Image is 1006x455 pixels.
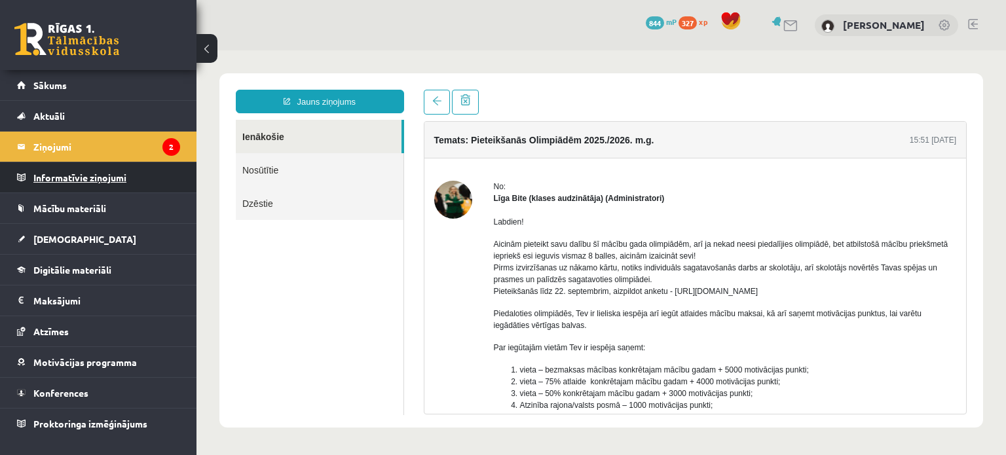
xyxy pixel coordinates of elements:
[713,84,760,96] div: 15:51 [DATE]
[17,224,180,254] a: [DEMOGRAPHIC_DATA]
[17,378,180,408] a: Konferences
[33,325,69,337] span: Atzīmes
[162,138,180,156] i: 2
[666,16,677,27] span: mP
[699,16,707,27] span: xp
[821,20,834,33] img: Artjoms Keržajevs
[33,162,180,192] legend: Informatīvie ziņojumi
[17,101,180,131] a: Aktuāli
[297,166,760,177] p: Labdien!
[39,69,205,103] a: Ienākošie
[843,18,925,31] a: [PERSON_NAME]
[324,361,760,373] li: Dalība rajona/ valsts posmā – 500 motivācijas punkti.
[297,257,760,281] p: Piedaloties olimpiādēs, Tev ir lieliska iespēja arī iegūt atlaides mācību maksai, kā arī saņemt m...
[297,188,760,247] p: Aicinām pieteikt savu dalību šī mācību gada olimpiādēm, arī ja nekad neesi piedalījies olimpiādē,...
[679,16,697,29] span: 327
[646,16,677,27] a: 844 mP
[17,162,180,192] a: Informatīvie ziņojumi
[33,285,180,316] legend: Maksājumi
[324,314,760,325] li: vieta – bezmaksas mācības konkrētajam mācību gadam + 5000 motivācijas punkti;
[238,84,458,95] h4: Temats: Pieteikšanās Olimpiādēm 2025./2026. m.g.
[17,132,180,162] a: Ziņojumi2
[33,418,147,429] span: Proktoringa izmēģinājums
[33,233,136,245] span: [DEMOGRAPHIC_DATA]
[679,16,714,27] a: 327 xp
[17,347,180,377] a: Motivācijas programma
[297,130,760,142] div: No:
[324,337,760,349] li: vieta – 50% konkrētajam mācību gadam + 3000 motivācijas punkti;
[238,130,276,168] img: Līga Bite (klases audzinātāja)
[297,291,760,303] p: Par iegūtajām vietām Tev ir iespēja saņemt:
[39,103,207,136] a: Nosūtītie
[39,39,208,63] a: Jauns ziņojums
[17,193,180,223] a: Mācību materiāli
[17,316,180,346] a: Atzīmes
[33,387,88,399] span: Konferences
[17,255,180,285] a: Digitālie materiāli
[646,16,664,29] span: 844
[17,409,180,439] a: Proktoringa izmēģinājums
[14,23,119,56] a: Rīgas 1. Tālmācības vidusskola
[33,356,137,368] span: Motivācijas programma
[39,136,207,170] a: Dzēstie
[324,349,760,361] li: Atzinība rajona/valsts posmā – 1000 motivācijas punkti;
[17,285,180,316] a: Maksājumi
[33,132,180,162] legend: Ziņojumi
[33,79,67,91] span: Sākums
[324,325,760,337] li: vieta – 75% atlaide konkrētajam mācību gadam + 4000 motivācijas punkti;
[33,110,65,122] span: Aktuāli
[297,143,468,153] strong: Līga Bite (klases audzinātāja) (Administratori)
[33,264,111,276] span: Digitālie materiāli
[33,202,106,214] span: Mācību materiāli
[17,70,180,100] a: Sākums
